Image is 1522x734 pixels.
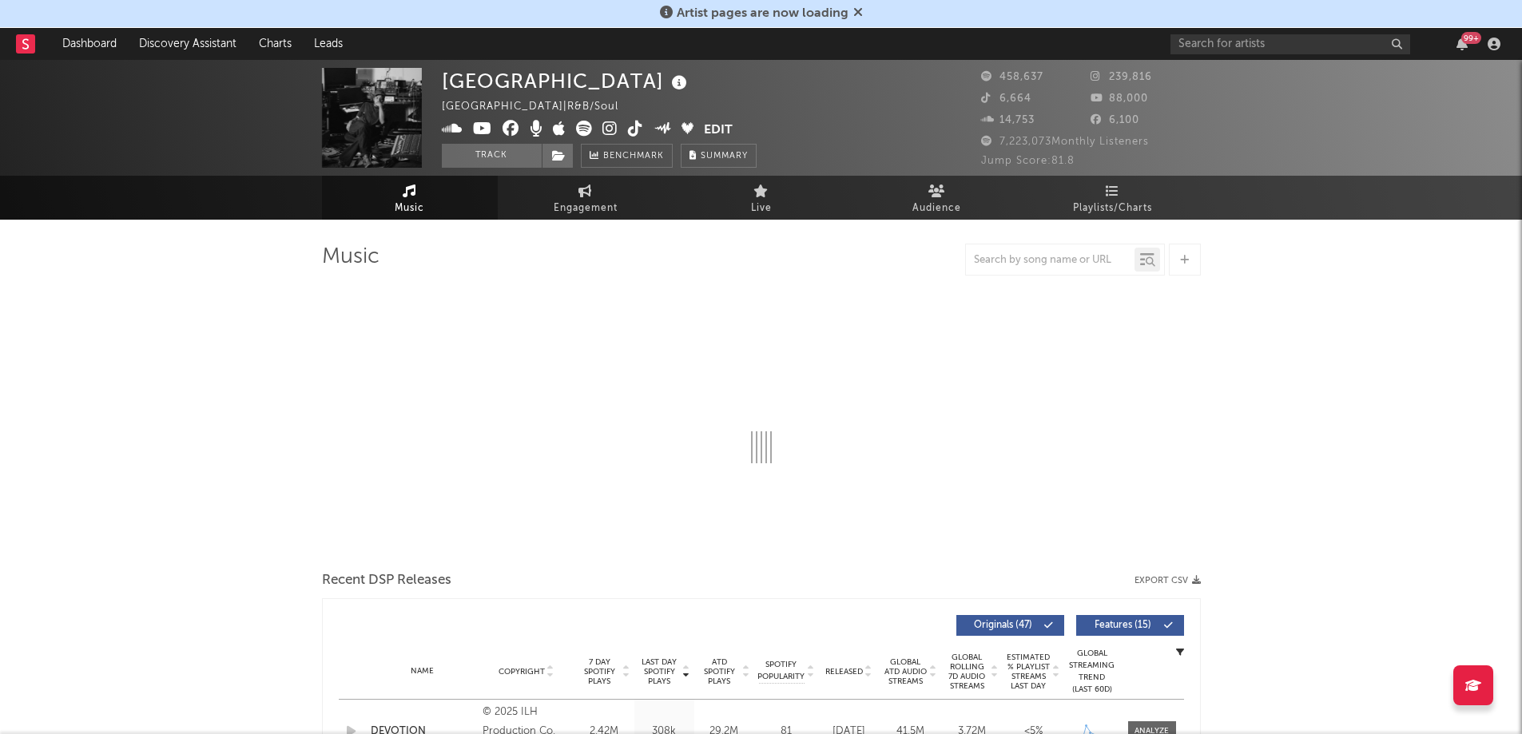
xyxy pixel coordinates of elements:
[1170,34,1410,54] input: Search for artists
[1091,115,1139,125] span: 6,100
[751,199,772,218] span: Live
[1135,576,1201,585] button: Export CSV
[128,28,248,60] a: Discovery Assistant
[499,667,545,676] span: Copyright
[442,68,691,94] div: [GEOGRAPHIC_DATA]
[981,137,1149,147] span: 7,223,073 Monthly Listeners
[701,152,748,161] span: Summary
[371,665,475,677] div: Name
[981,72,1043,82] span: 458,637
[757,659,805,683] span: Spotify Popularity
[956,615,1064,636] button: Originals(47)
[1091,93,1148,104] span: 88,000
[1087,621,1160,630] span: Features ( 15 )
[442,144,542,168] button: Track
[1456,38,1468,50] button: 99+
[981,115,1035,125] span: 14,753
[1007,653,1051,691] span: Estimated % Playlist Streams Last Day
[638,657,681,686] span: Last Day Spotify Plays
[681,144,757,168] button: Summary
[674,176,849,220] a: Live
[825,667,863,676] span: Released
[395,199,424,218] span: Music
[1076,615,1184,636] button: Features(15)
[981,156,1075,166] span: Jump Score: 81.8
[884,657,928,686] span: Global ATD Audio Streams
[1073,199,1152,218] span: Playlists/Charts
[698,657,741,686] span: ATD Spotify Plays
[578,657,621,686] span: 7 Day Spotify Plays
[248,28,303,60] a: Charts
[677,7,848,20] span: Artist pages are now loading
[581,144,673,168] a: Benchmark
[945,653,989,691] span: Global Rolling 7D Audio Streams
[303,28,354,60] a: Leads
[322,176,498,220] a: Music
[498,176,674,220] a: Engagement
[442,97,637,117] div: [GEOGRAPHIC_DATA] | R&B/Soul
[967,621,1040,630] span: Originals ( 47 )
[981,93,1031,104] span: 6,664
[1025,176,1201,220] a: Playlists/Charts
[704,121,733,141] button: Edit
[554,199,618,218] span: Engagement
[849,176,1025,220] a: Audience
[1068,648,1116,696] div: Global Streaming Trend (Last 60D)
[912,199,961,218] span: Audience
[1091,72,1152,82] span: 239,816
[322,571,451,590] span: Recent DSP Releases
[966,254,1135,267] input: Search by song name or URL
[51,28,128,60] a: Dashboard
[1461,32,1481,44] div: 99 +
[603,147,664,166] span: Benchmark
[853,7,863,20] span: Dismiss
